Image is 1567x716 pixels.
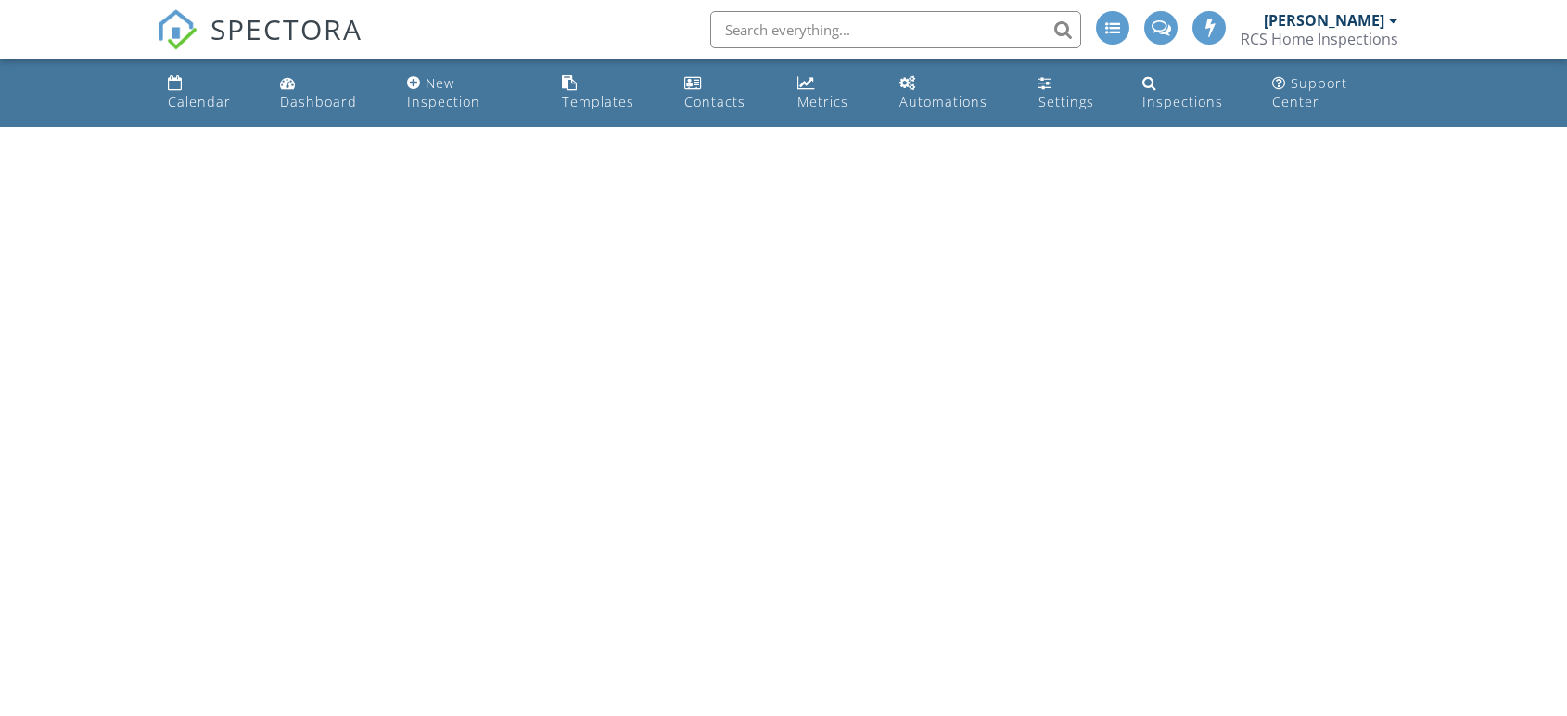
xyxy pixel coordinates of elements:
[273,67,385,120] a: Dashboard
[1272,74,1347,110] div: Support Center
[407,74,480,110] div: New Inspection
[160,67,258,120] a: Calendar
[899,93,987,110] div: Automations
[1265,67,1407,120] a: Support Center
[892,67,1016,120] a: Automations (Advanced)
[157,25,363,64] a: SPECTORA
[562,93,634,110] div: Templates
[797,93,848,110] div: Metrics
[400,67,540,120] a: New Inspection
[677,67,775,120] a: Contacts
[684,93,745,110] div: Contacts
[790,67,878,120] a: Metrics
[280,93,357,110] div: Dashboard
[554,67,662,120] a: Templates
[1142,93,1223,110] div: Inspections
[1038,93,1094,110] div: Settings
[710,11,1081,48] input: Search everything...
[210,9,363,48] span: SPECTORA
[1135,67,1250,120] a: Inspections
[1264,11,1384,30] div: [PERSON_NAME]
[1241,30,1398,48] div: RCS Home Inspections
[168,93,231,110] div: Calendar
[1031,67,1120,120] a: Settings
[157,9,197,50] img: The Best Home Inspection Software - Spectora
